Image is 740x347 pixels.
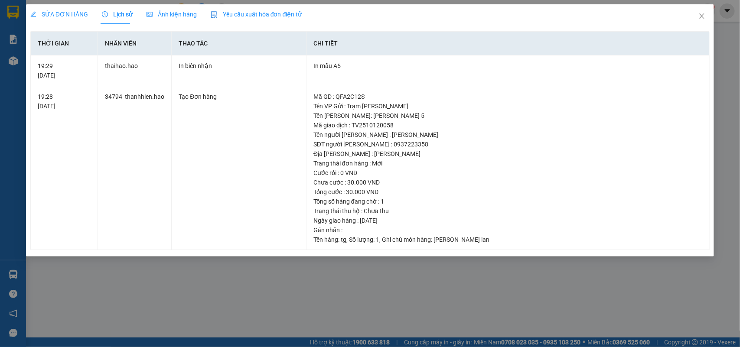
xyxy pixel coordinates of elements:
div: Tên [PERSON_NAME]: [PERSON_NAME] 5 [313,111,702,120]
div: Tên người [PERSON_NAME] : [PERSON_NAME] [313,130,702,139]
div: Gán nhãn : [313,225,702,235]
div: In biên nhận [179,61,299,71]
li: 26 Phó Cơ Điều, Phường 12 [81,21,362,32]
img: icon [211,11,218,18]
div: SĐT người [PERSON_NAME] : 0937223358 [313,139,702,149]
div: In mẫu A5 [313,61,702,71]
th: Chi tiết [306,32,710,55]
span: [PERSON_NAME] lan [434,236,489,243]
div: Tên hàng: , Số lượng: , Ghi chú món hàng: [313,235,702,244]
span: picture [147,11,153,17]
b: GỬI : Trạm [PERSON_NAME] [11,63,163,77]
th: Thao tác [172,32,306,55]
div: Địa [PERSON_NAME] : [PERSON_NAME] [313,149,702,159]
div: Cước rồi : 0 VND [313,168,702,178]
span: Ảnh kiện hàng [147,11,197,18]
img: logo.jpg [11,11,54,54]
div: Tên VP Gửi : Trạm [PERSON_NAME] [313,101,702,111]
span: tg [341,236,346,243]
div: Ngày giao hàng : [DATE] [313,216,702,225]
span: 1 [376,236,379,243]
button: Close [690,4,714,29]
div: Trạng thái đơn hàng : Mới [313,159,702,168]
span: edit [30,11,36,17]
div: 19:28 [DATE] [38,92,91,111]
span: SỬA ĐƠN HÀNG [30,11,88,18]
td: 34794_thanhhien.hao [98,86,172,250]
div: Trạng thái thu hộ : Chưa thu [313,206,702,216]
span: close [698,13,705,19]
div: Mã GD : QFA2C12S [313,92,702,101]
span: clock-circle [102,11,108,17]
div: Tổng cước : 30.000 VND [313,187,702,197]
th: Thời gian [31,32,98,55]
div: Chưa cước : 30.000 VND [313,178,702,187]
th: Nhân viên [98,32,172,55]
td: thaihao.hao [98,55,172,86]
span: Lịch sử [102,11,133,18]
li: Hotline: 02839552959 [81,32,362,43]
div: Tạo Đơn hàng [179,92,299,101]
span: Yêu cầu xuất hóa đơn điện tử [211,11,302,18]
div: Tổng số hàng đang chờ : 1 [313,197,702,206]
div: Mã giao dịch : TV2510120058 [313,120,702,130]
div: 19:29 [DATE] [38,61,91,80]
